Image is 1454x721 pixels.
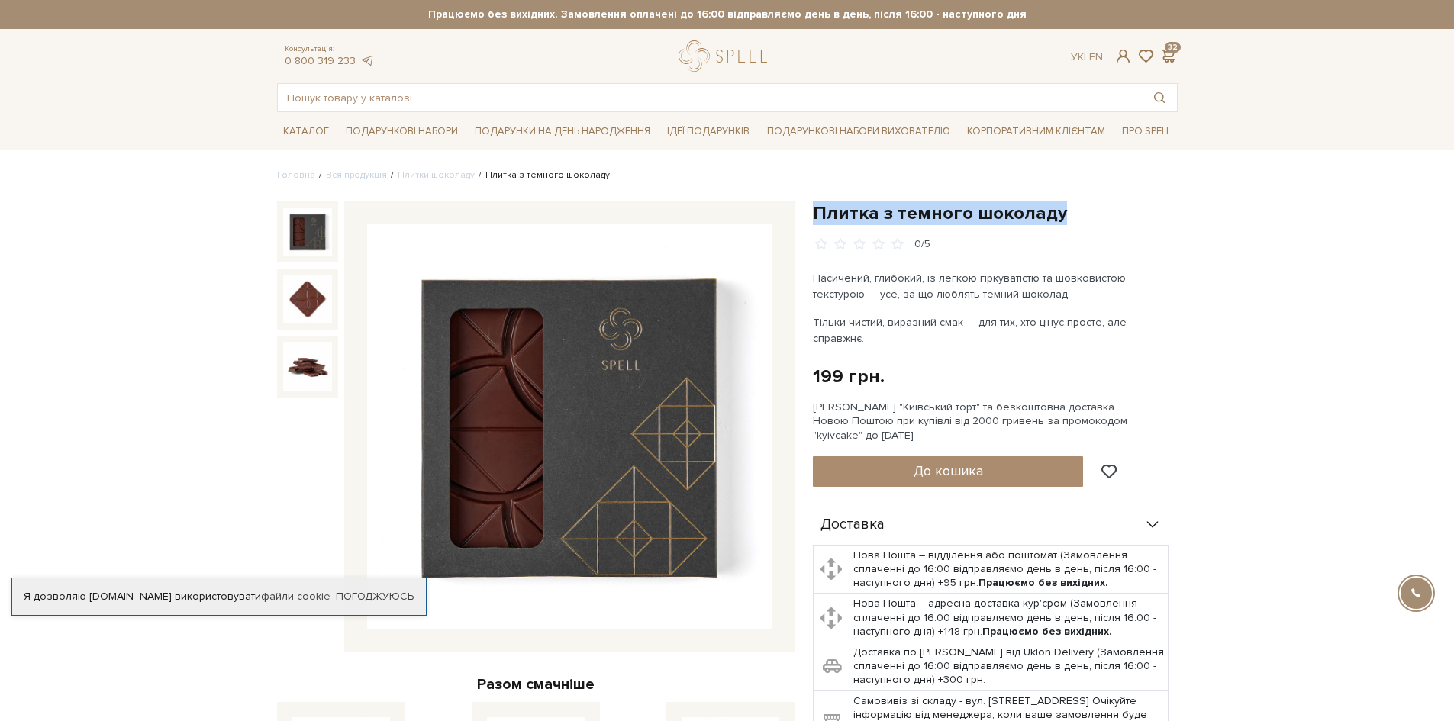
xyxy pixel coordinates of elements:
b: Працюємо без вихідних. [982,625,1112,638]
div: Ук [1071,50,1103,64]
span: Доставка [820,518,885,532]
input: Пошук товару у каталозі [278,84,1142,111]
strong: Працюємо без вихідних. Замовлення оплачені до 16:00 відправляємо день в день, після 16:00 - насту... [277,8,1178,21]
img: Плитка з темного шоколаду [283,275,332,323]
a: Корпоративним клієнтам [961,118,1111,144]
img: Плитка з темного шоколаду [367,224,772,629]
a: Каталог [277,120,335,143]
a: Про Spell [1116,120,1177,143]
td: Доставка по [PERSON_NAME] від Uklon Delivery (Замовлення сплаченні до 16:00 відправляємо день в д... [850,642,1169,691]
img: Плитка з темного шоколаду [283,208,332,256]
td: Нова Пошта – відділення або поштомат (Замовлення сплаченні до 16:00 відправляємо день в день, піс... [850,545,1169,594]
a: файли cookie [261,590,330,603]
a: Погоджуюсь [336,590,414,604]
p: Тільки чистий, виразний смак — для тих, хто цінує просте, але справжнє. [813,314,1171,346]
a: telegram [359,54,375,67]
span: До кошика [914,462,983,479]
div: 199 грн. [813,365,885,388]
h1: Плитка з темного шоколаду [813,201,1178,225]
a: Подарункові набори вихователю [761,118,956,144]
div: Разом смачніше [277,674,795,694]
span: | [1084,50,1086,63]
li: Плитка з темного шоколаду [475,169,610,182]
a: Плитки шоколаду [398,169,475,181]
div: [PERSON_NAME] "Київський торт" та безкоштовна доставка Новою Поштою при купівлі від 2000 гривень ... [813,401,1178,443]
a: Подарунки на День народження [469,120,656,143]
b: Працюємо без вихідних. [978,576,1108,589]
div: Я дозволяю [DOMAIN_NAME] використовувати [12,590,426,604]
button: До кошика [813,456,1084,487]
div: 0/5 [914,237,930,252]
a: logo [679,40,774,72]
a: Ідеї подарунків [661,120,756,143]
a: Головна [277,169,315,181]
img: Плитка з темного шоколаду [283,342,332,391]
button: Пошук товару у каталозі [1142,84,1177,111]
a: En [1089,50,1103,63]
p: Насичений, глибокий, із легкою гіркуватістю та шовковистою текстурою — усе, за що люблять темний ... [813,270,1171,302]
a: 0 800 319 233 [285,54,356,67]
a: Подарункові набори [340,120,464,143]
a: Вся продукція [326,169,387,181]
td: Нова Пошта – адресна доставка кур'єром (Замовлення сплаченні до 16:00 відправляємо день в день, п... [850,594,1169,642]
span: Консультація: [285,44,375,54]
